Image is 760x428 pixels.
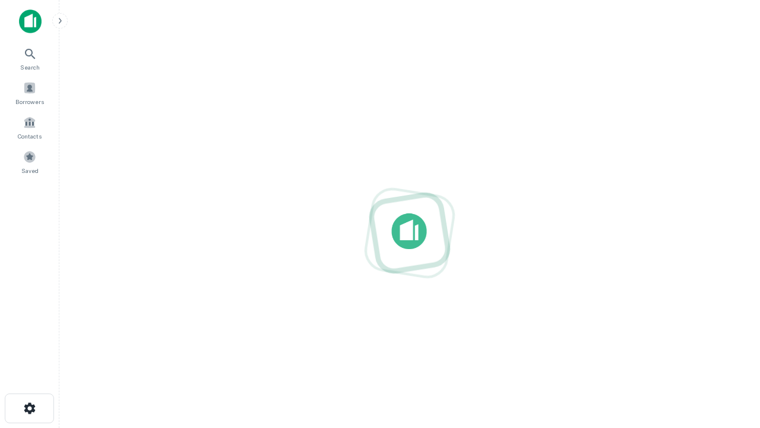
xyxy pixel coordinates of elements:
img: capitalize-icon.png [19,10,42,33]
a: Search [4,42,56,74]
span: Saved [21,166,39,175]
span: Borrowers [15,97,44,106]
a: Borrowers [4,77,56,109]
a: Contacts [4,111,56,143]
span: Contacts [18,131,42,141]
span: Search [20,62,40,72]
iframe: Chat Widget [701,333,760,390]
a: Saved [4,146,56,178]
